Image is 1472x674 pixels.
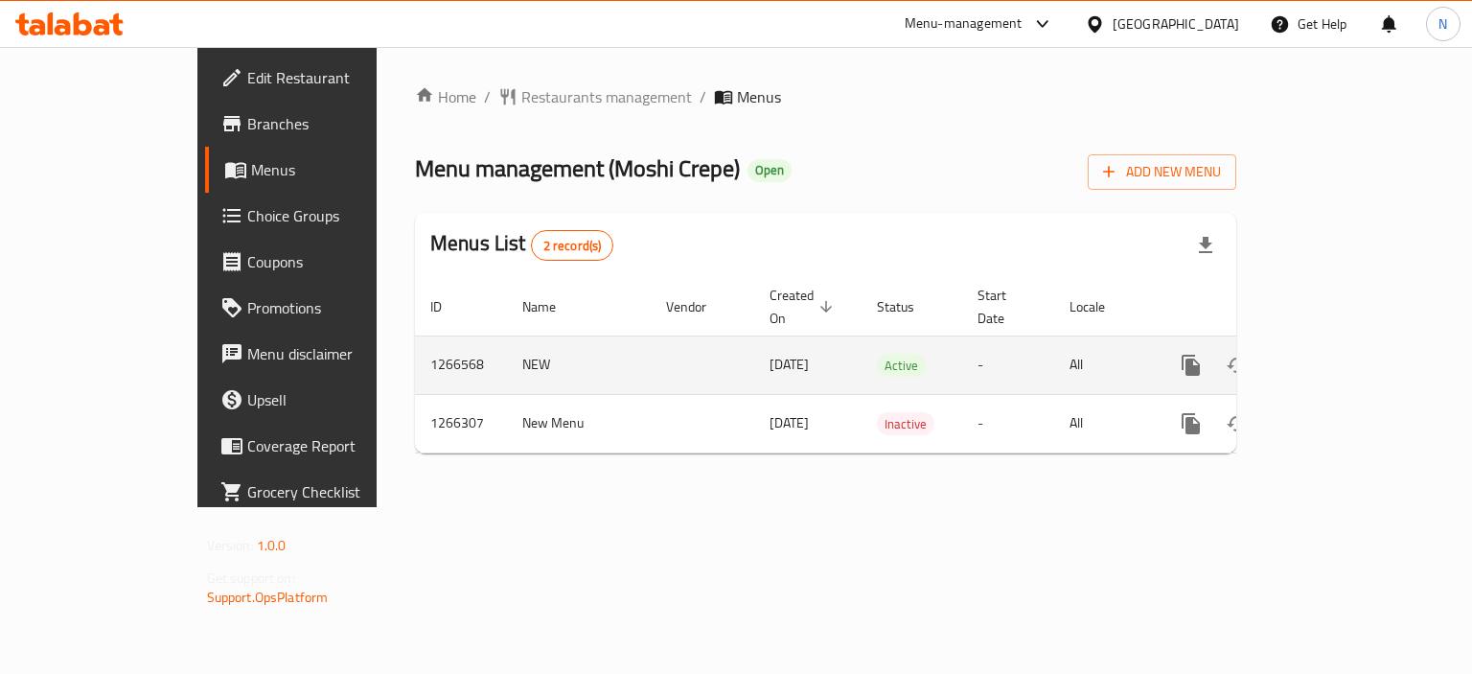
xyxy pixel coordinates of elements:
button: Change Status [1214,342,1260,388]
button: more [1168,342,1214,388]
td: 1266307 [415,394,507,453]
span: Status [877,295,939,318]
div: Open [747,159,792,182]
span: Restaurants management [521,85,692,108]
td: - [962,336,1054,394]
span: 1.0.0 [257,533,287,558]
li: / [700,85,706,108]
a: Choice Groups [205,193,444,239]
button: more [1168,401,1214,447]
span: Add New Menu [1103,160,1221,184]
span: Edit Restaurant [247,66,428,89]
a: Support.OpsPlatform [207,585,329,610]
a: Restaurants management [498,85,692,108]
span: Branches [247,112,428,135]
span: Grocery Checklist [247,480,428,503]
span: Active [877,355,926,377]
span: N [1438,13,1447,35]
span: Start Date [977,284,1031,330]
span: Coverage Report [247,434,428,457]
span: [DATE] [770,410,809,435]
span: Upsell [247,388,428,411]
span: Menus [737,85,781,108]
div: Total records count [531,230,614,261]
td: All [1054,336,1153,394]
td: All [1054,394,1153,453]
a: Branches [205,101,444,147]
span: Choice Groups [247,204,428,227]
a: Home [415,85,476,108]
div: Export file [1183,222,1229,268]
span: Promotions [247,296,428,319]
a: Menu disclaimer [205,331,444,377]
span: Open [747,162,792,178]
span: Get support on: [207,566,295,591]
li: / [484,85,491,108]
span: Locale [1069,295,1130,318]
span: Version: [207,533,254,558]
button: Change Status [1214,401,1260,447]
span: [DATE] [770,352,809,377]
th: Actions [1153,278,1368,337]
td: New Menu [507,394,651,453]
span: ID [430,295,467,318]
a: Coverage Report [205,423,444,469]
span: Menus [251,158,428,181]
a: Edit Restaurant [205,55,444,101]
button: Add New Menu [1088,154,1236,190]
span: 2 record(s) [532,237,613,255]
a: Menus [205,147,444,193]
td: - [962,394,1054,453]
span: Menu disclaimer [247,342,428,365]
div: Inactive [877,412,934,435]
a: Coupons [205,239,444,285]
span: Inactive [877,413,934,435]
span: Coupons [247,250,428,273]
a: Promotions [205,285,444,331]
table: enhanced table [415,278,1368,453]
a: Grocery Checklist [205,469,444,515]
div: [GEOGRAPHIC_DATA] [1113,13,1239,35]
td: 1266568 [415,336,507,394]
span: Vendor [666,295,731,318]
h2: Menus List [430,229,613,261]
span: Created On [770,284,839,330]
nav: breadcrumb [415,85,1236,108]
td: NEW [507,336,651,394]
span: Name [522,295,581,318]
div: Menu-management [905,12,1023,35]
span: Menu management ( Moshi Crepe ) [415,147,740,190]
a: Upsell [205,377,444,423]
